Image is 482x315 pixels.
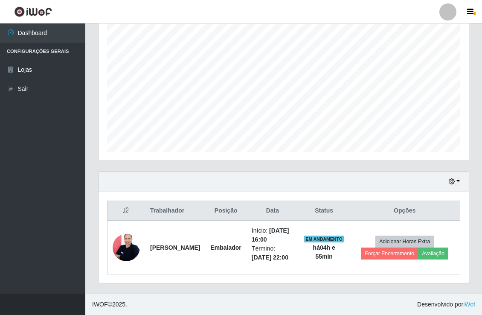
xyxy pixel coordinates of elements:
th: Opções [349,201,460,221]
th: Trabalhador [145,201,205,221]
strong: há 04 h e 55 min [313,244,335,260]
span: Desenvolvido por [417,300,475,309]
th: Status [299,201,350,221]
li: Início: [252,226,293,244]
th: Posição [205,201,246,221]
time: [DATE] 16:00 [252,227,289,243]
strong: Embalador [210,244,241,251]
span: IWOF [92,301,108,308]
li: Término: [252,244,293,262]
button: Avaliação [418,248,448,260]
img: CoreUI Logo [14,6,52,17]
th: Data [247,201,299,221]
span: © 2025 . [92,300,127,309]
button: Adicionar Horas Extra [375,236,434,248]
span: EM ANDAMENTO [304,236,344,242]
a: iWof [463,301,475,308]
time: [DATE] 22:00 [252,254,288,261]
img: 1705883176470.jpeg [113,229,140,265]
button: Forçar Encerramento [361,248,418,260]
strong: [PERSON_NAME] [150,244,200,251]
